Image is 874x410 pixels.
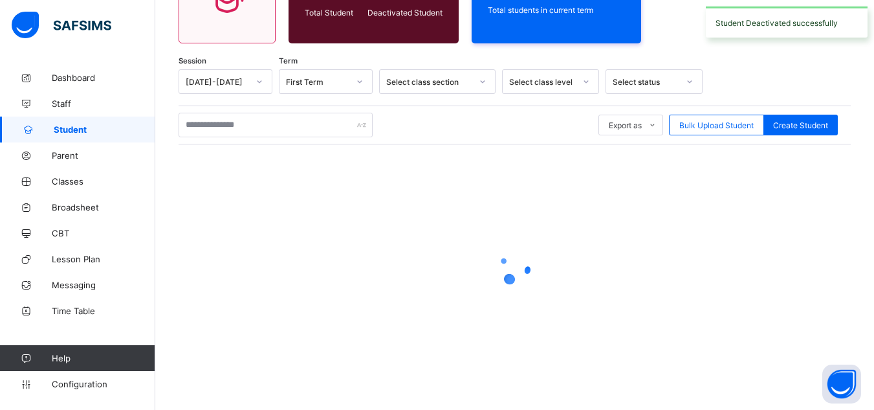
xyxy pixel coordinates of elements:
span: Messaging [52,280,155,290]
span: Export as [609,120,642,130]
span: Session [179,56,206,65]
span: Term [279,56,298,65]
span: Staff [52,98,155,109]
span: Create Student [773,120,828,130]
button: Open asap [822,365,861,404]
span: Broadsheet [52,202,155,212]
div: Select status [613,77,679,87]
span: Time Table [52,306,155,316]
div: Total Student [301,5,362,21]
div: [DATE]-[DATE] [186,77,248,87]
span: Student [54,124,155,135]
span: Deactivated Student [365,8,442,17]
span: Total students in current term [488,5,626,15]
div: Student Deactivated successfully [706,6,868,38]
div: First Term [286,77,349,87]
span: CBT [52,228,155,238]
span: Parent [52,150,155,161]
span: Classes [52,176,155,187]
span: Bulk Upload Student [679,120,754,130]
span: Lesson Plan [52,254,155,264]
span: Configuration [52,379,155,389]
div: Select class level [509,77,575,87]
span: Dashboard [52,73,155,83]
div: Select class section [386,77,472,87]
img: safsims [12,12,111,39]
span: Help [52,353,155,363]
